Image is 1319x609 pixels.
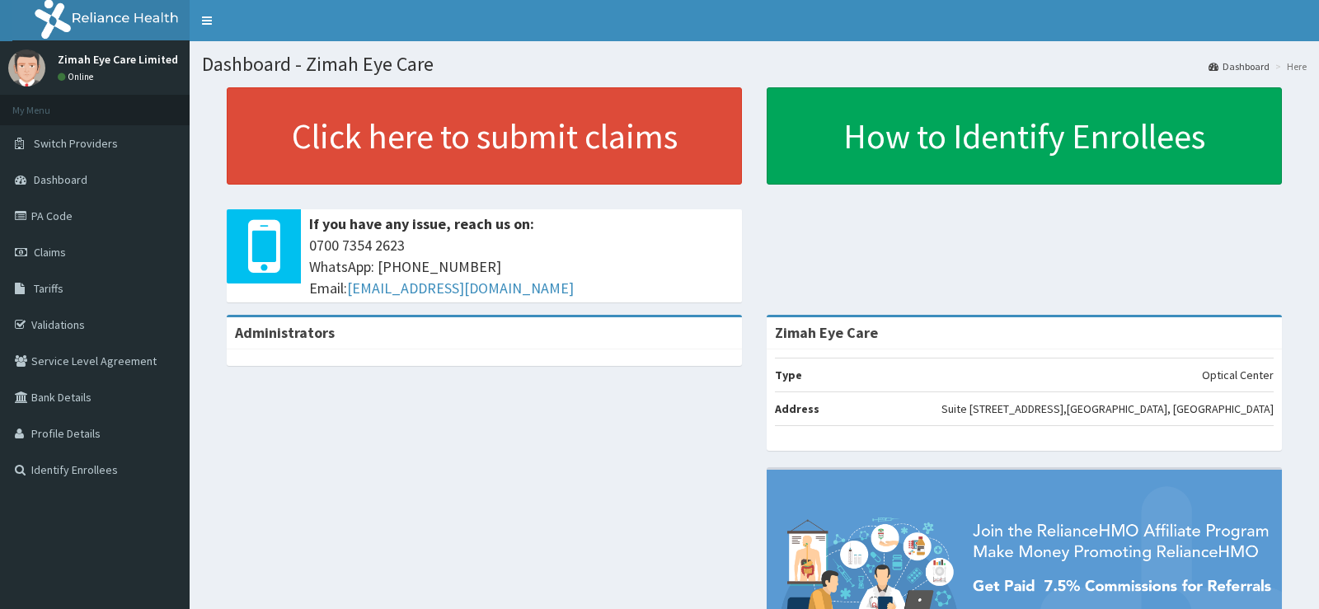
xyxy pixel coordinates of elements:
[775,401,819,416] b: Address
[202,54,1307,75] h1: Dashboard - Zimah Eye Care
[309,235,734,298] span: 0700 7354 2623 WhatsApp: [PHONE_NUMBER] Email:
[227,87,742,185] a: Click here to submit claims
[309,214,534,233] b: If you have any issue, reach us on:
[58,54,178,65] p: Zimah Eye Care Limited
[34,281,63,296] span: Tariffs
[34,136,118,151] span: Switch Providers
[1202,367,1274,383] p: Optical Center
[347,279,574,297] a: [EMAIL_ADDRESS][DOMAIN_NAME]
[34,172,87,187] span: Dashboard
[34,245,66,260] span: Claims
[1209,59,1270,73] a: Dashboard
[1271,59,1307,73] li: Here
[767,87,1282,185] a: How to Identify Enrollees
[235,323,335,342] b: Administrators
[8,49,45,87] img: User Image
[775,323,878,342] strong: Zimah Eye Care
[941,401,1274,417] p: Suite [STREET_ADDRESS],[GEOGRAPHIC_DATA], [GEOGRAPHIC_DATA]
[775,368,802,382] b: Type
[58,71,97,82] a: Online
